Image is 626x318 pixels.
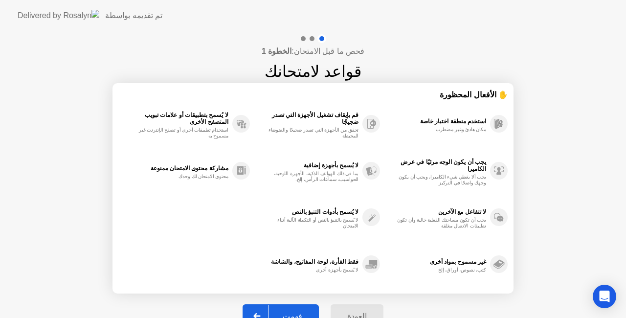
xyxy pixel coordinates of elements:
div: غير مسموح بمواد أخرى [385,258,486,265]
div: لا يُسمح بأجهزة أخرى [266,267,358,273]
div: بما في ذلك الهواتف الذكية، الأجهزة اللوحية، الحواسيب، سماعات الرأس، إلخ. [266,171,358,182]
img: Delivered by Rosalyn [18,10,99,21]
div: يجب أن يكون الوجه مرئيًا في عرض الكاميرا [385,159,486,172]
div: محتوى الامتحان لك وحدك [136,174,228,180]
div: لا يُسمح بأدوات التنبؤ بالنص [255,208,359,215]
div: لا يُسمح بتطبيقات أو علامات تبويب المتصفح الأخرى [123,112,228,125]
div: مشاركة محتوى الامتحان ممنوعة [123,165,228,172]
div: استخدم منطقة اختبار خاصة [385,118,486,125]
div: فقط الفأرة، لوحة المفاتيح، والشاشة [255,258,359,265]
div: Open Intercom Messenger [593,285,616,308]
div: تحقق من الأجهزة التي تصدر ضجيجًا والضوضاء المحيطة [266,127,358,139]
div: يجب أن تكون مساحتك الفعلية خالية وأن تكون تطبيقات الاتصال مغلقة [394,217,486,229]
div: لا تتفاعل مع الآخرين [385,208,486,215]
h4: فحص ما قبل الامتحان: [262,45,364,57]
div: لا يُسمح بالتنبؤ بالنص أو التكملة الآلية أثناء الامتحان [266,217,358,229]
b: الخطوة 1 [262,47,291,55]
div: استخدام تطبيقات أخرى أو تصفح الإنترنت غير مسموح به [136,127,228,139]
div: قم بإيقاف تشغيل الأجهزة التي تصدر ضجيجًا [255,112,359,125]
div: لا يُسمح بأجهزة إضافية [255,162,359,169]
div: كتب، نصوص، أوراق، إلخ [394,267,486,273]
div: ✋ الأفعال المحظورة [118,89,508,100]
div: تم تقديمه بواسطة [105,10,162,22]
div: يجب ألا يغطي شيء الكاميرا، ويجب أن يكون وجهك واضحًا في التركيز [394,174,486,186]
h1: قواعد لامتحانك [265,60,361,83]
div: مكان هادئ وغير مضطرب [394,127,486,133]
